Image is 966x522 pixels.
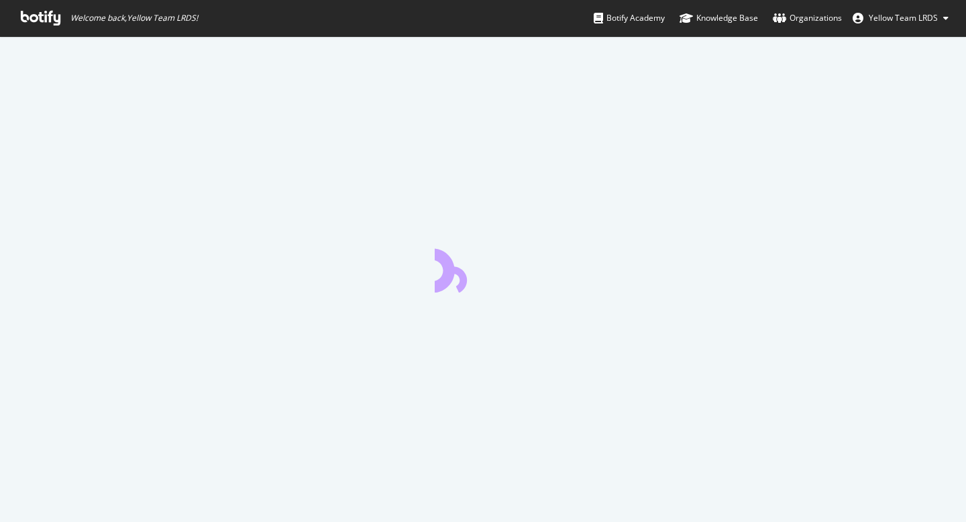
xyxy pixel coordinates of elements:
div: animation [435,244,531,293]
div: Botify Academy [594,11,665,25]
span: Welcome back, Yellow Team LRDS ! [70,13,198,23]
div: Knowledge Base [680,11,758,25]
button: Yellow Team LRDS [842,7,959,29]
div: Organizations [773,11,842,25]
span: Yellow Team LRDS [869,12,938,23]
